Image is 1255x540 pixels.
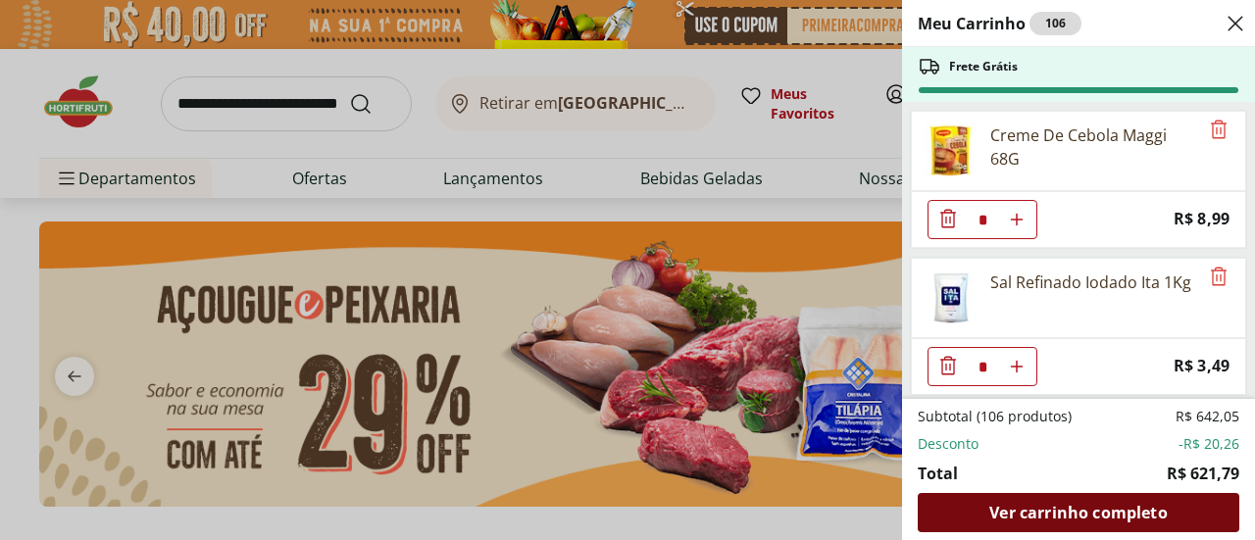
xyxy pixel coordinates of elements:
h2: Meu Carrinho [918,12,1081,35]
div: Creme De Cebola Maggi 68G [990,123,1198,171]
span: R$ 3,49 [1174,353,1230,379]
button: Remove [1207,119,1230,142]
span: Frete Grátis [949,59,1018,74]
button: Aumentar Quantidade [997,200,1036,239]
div: Sal Refinado Iodado Ita 1Kg [990,270,1191,294]
span: -R$ 20,26 [1179,434,1239,454]
span: R$ 8,99 [1174,206,1230,232]
a: Ver carrinho completo [918,493,1239,532]
button: Aumentar Quantidade [997,347,1036,386]
span: R$ 621,79 [1167,462,1239,485]
button: Diminuir Quantidade [929,347,968,386]
input: Quantidade Atual [968,348,997,385]
span: Desconto [918,434,979,454]
span: Subtotal (106 produtos) [918,407,1072,426]
span: Ver carrinho completo [989,505,1167,520]
span: Total [918,462,958,485]
img: Principal [924,123,979,178]
img: Principal [924,270,979,325]
button: Diminuir Quantidade [929,200,968,239]
div: 106 [1029,12,1081,35]
span: R$ 642,05 [1176,407,1239,426]
input: Quantidade Atual [968,201,997,238]
button: Remove [1207,266,1230,289]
